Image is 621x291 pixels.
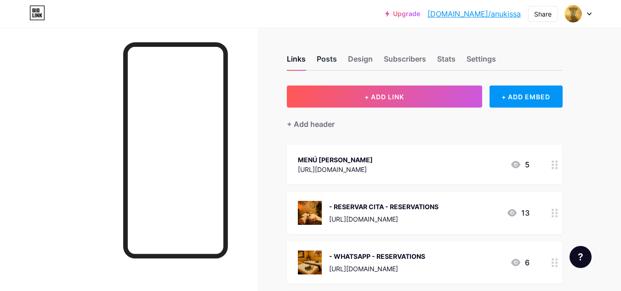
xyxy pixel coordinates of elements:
div: - RESERVAR CITA - RESERVATIONS [329,202,439,211]
div: + ADD EMBED [490,86,563,108]
img: - RESERVAR CITA - RESERVATIONS [298,201,322,225]
div: Stats [437,53,456,70]
div: + Add header [287,119,335,130]
a: [DOMAIN_NAME]/anukissa [427,8,521,19]
div: Links [287,53,306,70]
div: [URL][DOMAIN_NAME] [329,264,425,274]
div: Posts [317,53,337,70]
div: Settings [467,53,496,70]
span: + ADD LINK [365,93,404,101]
img: - WHATSAPP - RESERVATIONS [298,251,322,274]
div: 6 [510,257,530,268]
div: [URL][DOMAIN_NAME] [329,214,439,224]
div: Design [348,53,373,70]
div: Subscribers [384,53,426,70]
a: Upgrade [385,10,420,17]
div: MENÚ [PERSON_NAME] [298,155,373,165]
div: Share [534,9,552,19]
div: - WHATSAPP - RESERVATIONS [329,251,425,261]
div: 13 [507,207,530,218]
div: 5 [510,159,530,170]
img: Anukis Sapphire [564,5,582,23]
button: + ADD LINK [287,86,482,108]
div: [URL][DOMAIN_NAME] [298,165,373,174]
